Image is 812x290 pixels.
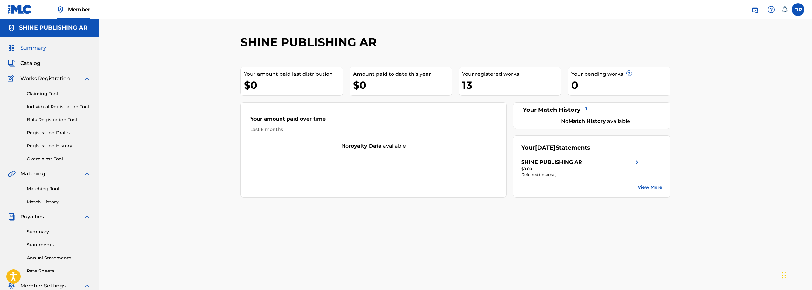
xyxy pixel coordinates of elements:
[765,3,778,16] div: Help
[244,70,343,78] div: Your amount paid last distribution
[20,75,70,82] span: Works Registration
[240,35,380,49] h2: SHINE PUBLISHING AR
[27,90,91,97] a: Claiming Tool
[8,170,16,178] img: Matching
[8,213,15,221] img: Royalties
[781,6,788,13] div: Notifications
[27,268,91,274] a: Rate Sheets
[27,229,91,235] a: Summary
[633,159,641,166] img: right chevron icon
[8,44,46,52] a: SummarySummary
[780,259,812,290] iframe: Chat Widget
[68,6,90,13] span: Member
[83,213,91,221] img: expand
[244,78,343,92] div: $0
[529,117,662,125] div: No available
[27,117,91,123] a: Bulk Registration Tool
[782,266,786,285] div: Arrastrar
[521,159,641,178] a: SHINE PUBLISHING ARright chevron icon$0.00Deferred (Internal)
[748,3,761,16] a: Public Search
[571,78,670,92] div: 0
[8,60,40,67] a: CatalogCatalog
[462,70,561,78] div: Your registered works
[83,75,91,82] img: expand
[27,242,91,248] a: Statements
[627,71,632,76] span: ?
[20,44,46,52] span: Summary
[8,24,15,32] img: Accounts
[27,199,91,205] a: Match History
[27,186,91,192] a: Matching Tool
[767,6,775,13] img: help
[353,70,452,78] div: Amount paid to date this year
[27,143,91,149] a: Registration History
[792,3,804,16] div: User Menu
[571,70,670,78] div: Your pending works
[521,106,662,114] div: Your Match History
[780,259,812,290] div: Widget de chat
[27,103,91,110] a: Individual Registration Tool
[638,184,662,191] a: View More
[20,213,44,221] span: Royalties
[250,115,497,126] div: Your amount paid over time
[584,106,589,111] span: ?
[20,60,40,67] span: Catalog
[250,126,497,133] div: Last 6 months
[8,60,15,67] img: Catalog
[83,282,91,290] img: expand
[521,166,641,172] div: $0.00
[462,78,561,92] div: 13
[568,118,606,124] strong: Match History
[241,142,507,150] div: No available
[57,6,64,13] img: Top Rightsholder
[535,144,556,151] span: [DATE]
[27,130,91,136] a: Registration Drafts
[83,170,91,178] img: expand
[19,24,87,32] h5: SHINE PUBLISHING AR
[521,144,590,152] div: Your Statements
[8,44,15,52] img: Summary
[751,6,759,13] img: search
[27,156,91,162] a: Overclaims Tool
[8,5,32,14] img: MLC Logo
[8,75,16,82] img: Works Registration
[20,170,45,178] span: Matching
[521,159,582,166] div: SHINE PUBLISHING AR
[353,78,452,92] div: $0
[349,143,382,149] strong: royalty data
[20,282,66,290] span: Member Settings
[27,255,91,261] a: Annual Statements
[521,172,641,178] div: Deferred (Internal)
[8,282,15,290] img: Member Settings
